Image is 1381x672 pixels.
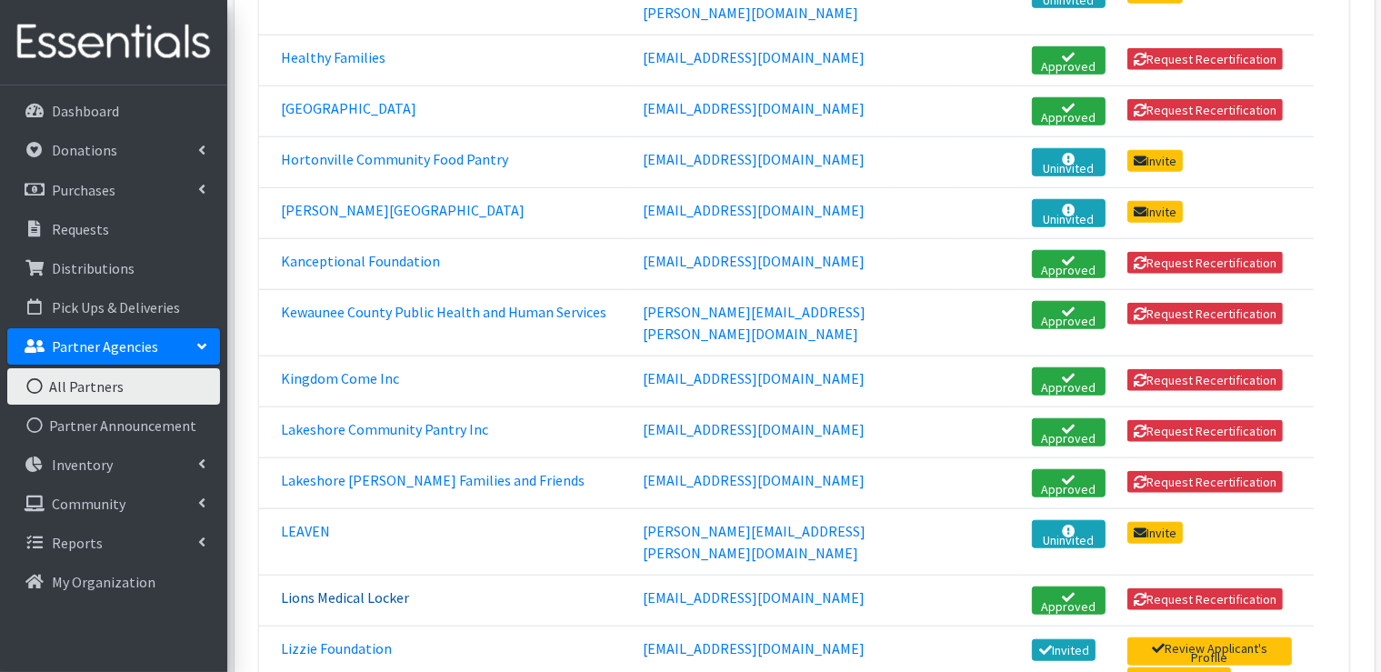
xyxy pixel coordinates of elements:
p: My Organization [52,573,155,591]
p: Distributions [52,259,135,277]
a: Approved [1032,250,1105,278]
a: Requests [7,211,220,247]
p: Requests [52,220,109,238]
a: Invite [1127,150,1184,172]
a: Lakeshore [PERSON_NAME] Families and Friends [281,471,585,489]
a: Kanceptional Foundation [281,252,440,270]
a: Uninvited [1032,520,1105,548]
p: Purchases [52,181,115,199]
button: Request Recertification [1127,99,1284,121]
a: Purchases [7,172,220,208]
a: [PERSON_NAME][EMAIL_ADDRESS][PERSON_NAME][DOMAIN_NAME] [643,522,866,562]
a: Approved [1032,469,1105,497]
a: Dashboard [7,93,220,129]
a: [EMAIL_ADDRESS][DOMAIN_NAME] [643,150,865,168]
a: Approved [1032,46,1105,75]
a: Hortonville Community Food Pantry [281,150,508,168]
a: Review Applicant's Profile [1127,637,1292,666]
button: Request Recertification [1127,48,1284,70]
a: [EMAIL_ADDRESS][DOMAIN_NAME] [643,201,865,219]
button: Request Recertification [1127,303,1284,325]
img: HumanEssentials [7,12,220,73]
a: Partner Announcement [7,407,220,444]
a: Lakeshore Community Pantry Inc [281,420,488,438]
a: [EMAIL_ADDRESS][DOMAIN_NAME] [643,471,865,489]
a: Uninvited [1032,199,1105,227]
a: My Organization [7,564,220,600]
p: Donations [52,141,117,159]
a: Uninvited [1032,148,1105,176]
a: Donations [7,132,220,168]
a: [PERSON_NAME][EMAIL_ADDRESS][PERSON_NAME][DOMAIN_NAME] [643,303,866,343]
p: Reports [52,534,103,552]
a: [EMAIL_ADDRESS][DOMAIN_NAME] [643,48,865,66]
a: Invite [1127,201,1184,223]
a: [PERSON_NAME][GEOGRAPHIC_DATA] [281,201,525,219]
button: Request Recertification [1127,252,1284,274]
a: Healthy Families [281,48,385,66]
a: Distributions [7,250,220,286]
a: [EMAIL_ADDRESS][DOMAIN_NAME] [643,99,865,117]
a: Lions Medical Locker [281,588,409,607]
a: Reports [7,525,220,561]
a: [EMAIL_ADDRESS][DOMAIN_NAME] [643,369,865,387]
a: [EMAIL_ADDRESS][DOMAIN_NAME] [643,588,865,607]
button: Request Recertification [1127,588,1284,610]
a: Invited [1032,639,1096,661]
a: Kingdom Come Inc [281,369,399,387]
a: Approved [1032,367,1105,396]
p: Inventory [52,456,113,474]
a: Lizzie Foundation [281,639,392,657]
a: LEAVEN [281,522,330,540]
a: Approved [1032,97,1105,125]
a: Kewaunee County Public Health and Human Services [281,303,606,321]
a: Invite [1127,522,1184,544]
a: All Partners [7,368,220,405]
a: Approved [1032,301,1105,329]
p: Pick Ups & Deliveries [52,298,180,316]
a: Pick Ups & Deliveries [7,289,220,326]
a: [EMAIL_ADDRESS][DOMAIN_NAME] [643,420,865,438]
a: Approved [1032,418,1105,446]
a: Partner Agencies [7,328,220,365]
p: Dashboard [52,102,119,120]
p: Community [52,495,125,513]
button: Request Recertification [1127,420,1284,442]
button: Request Recertification [1127,369,1284,391]
a: [EMAIL_ADDRESS][DOMAIN_NAME] [643,252,865,270]
button: Request Recertification [1127,471,1284,493]
a: Approved [1032,587,1105,615]
a: [EMAIL_ADDRESS][DOMAIN_NAME] [643,639,865,657]
a: [GEOGRAPHIC_DATA] [281,99,416,117]
a: Community [7,486,220,522]
a: Inventory [7,446,220,483]
p: Partner Agencies [52,337,158,356]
